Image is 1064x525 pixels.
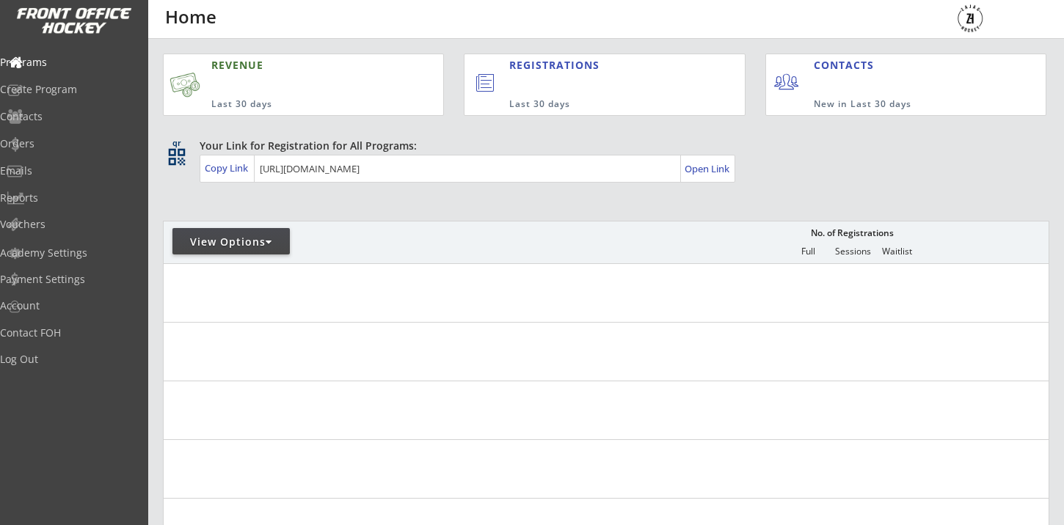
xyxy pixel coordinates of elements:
[167,139,185,148] div: qr
[200,139,1004,153] div: Your Link for Registration for All Programs:
[786,246,830,257] div: Full
[831,246,875,257] div: Sessions
[685,163,731,175] div: Open Link
[814,58,881,73] div: CONTACTS
[172,235,290,249] div: View Options
[509,58,679,73] div: REGISTRATIONS
[875,246,919,257] div: Waitlist
[806,228,897,238] div: No. of Registrations
[814,98,977,111] div: New in Last 30 days
[166,146,188,168] button: qr_code
[685,158,731,179] a: Open Link
[205,161,251,175] div: Copy Link
[211,58,376,73] div: REVENUE
[211,98,376,111] div: Last 30 days
[509,98,684,111] div: Last 30 days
